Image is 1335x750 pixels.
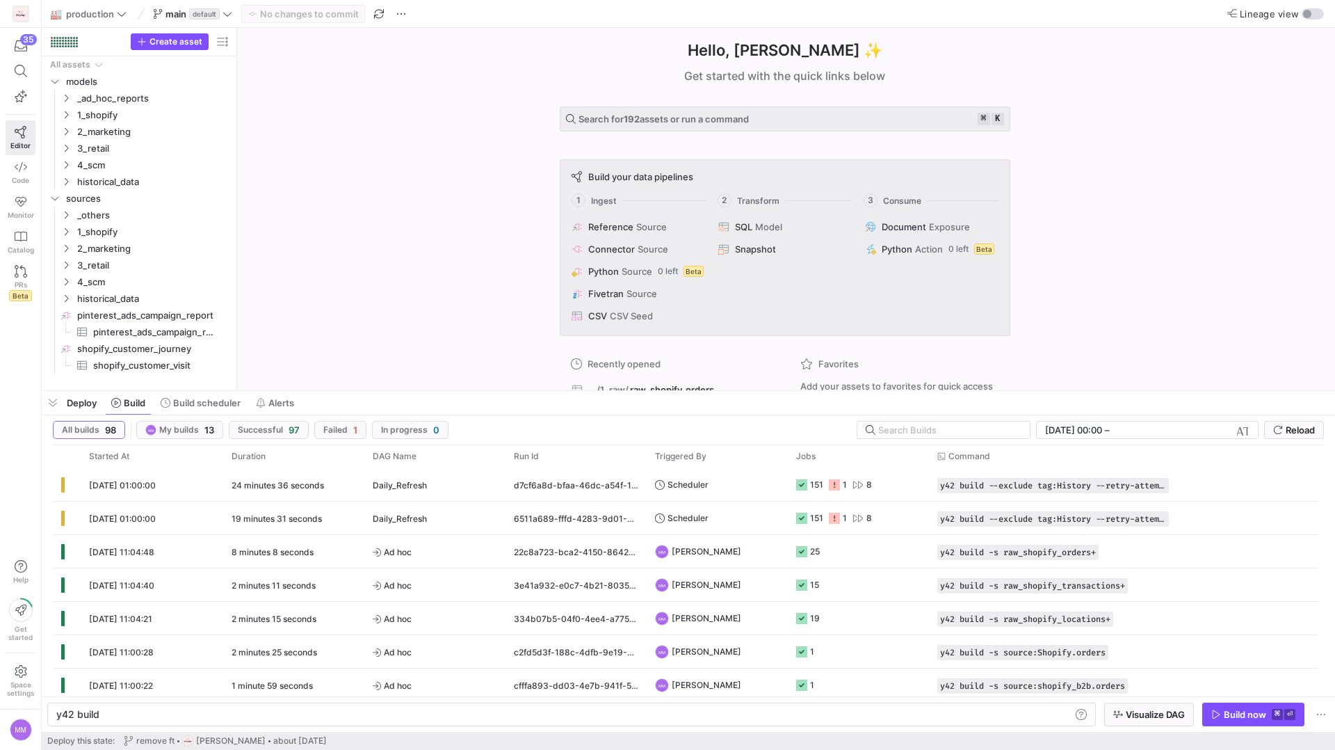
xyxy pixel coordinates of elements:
span: Beta [974,244,994,255]
div: MM [655,612,669,625]
div: MM [145,424,156,436]
div: MM [655,578,669,592]
div: Press SPACE to select this row. [47,190,231,207]
span: – [1105,424,1110,436]
div: MM [10,719,32,741]
button: FivetranSource [569,285,707,302]
span: Triggered By [655,452,706,461]
span: sources [66,191,229,207]
span: 0 left [658,266,678,276]
span: Catalog [8,246,34,254]
span: Document [882,221,926,232]
div: Press SPACE to select this row. [47,140,231,157]
div: Press SPACE to select this row. [47,56,231,73]
span: [DATE] 11:04:21 [89,614,152,624]
button: Successful97 [229,421,309,439]
span: y42 build -s raw_shopify_orders+ [940,548,1096,557]
span: Run Id [514,452,539,461]
span: Deploy this state: [47,736,115,746]
span: Failed [323,425,348,435]
button: Visualize DAG [1104,703,1194,726]
div: Press SPACE to select this row. [47,173,231,190]
button: Reload [1264,421,1324,439]
span: Create asset [149,37,202,47]
div: 22c8a723-bca2-4150-8642-86930f78c236 [505,535,647,568]
span: Jobs [796,452,816,461]
span: raw_shopify_orders [630,384,714,395]
button: Build scheduler [154,391,247,415]
div: Press SPACE to select this row. [53,568,1318,602]
span: [DATE] 11:04:48 [89,547,154,557]
span: models [66,74,229,90]
span: My builds [159,425,199,435]
span: Source [622,266,652,277]
span: Search for assets or run a command [578,113,749,125]
button: ConnectorSource [569,241,707,257]
span: Ad hoc [373,569,497,602]
button: All builds98 [53,421,125,439]
div: 151 [810,468,823,501]
kbd: ⏎ [1284,709,1295,720]
span: [PERSON_NAME] [672,635,741,668]
div: c2fd5d3f-188c-4dfb-9e19-2600704bed46 [505,635,647,668]
span: 97 [289,424,300,436]
strong: 192 [624,113,640,125]
div: 334b07b5-04f0-4ee4-a775-4f7bf1a071fc [505,602,647,635]
button: Create asset [131,33,209,50]
button: 35 [6,33,35,58]
h1: Hello, [PERSON_NAME] ✨ [688,39,882,62]
span: Deploy [67,397,97,408]
span: Source [626,288,657,299]
button: MMMy builds13 [136,421,223,439]
div: 8 [866,468,872,501]
span: Daily_Refresh [373,502,427,535]
div: Press SPACE to select this row. [47,357,231,374]
a: Code [6,155,35,190]
div: d7cf6a8d-bfaa-46dc-a54f-182f56d36855 [505,468,647,501]
div: Press SPACE to select this row. [53,669,1318,702]
span: Build scheduler [173,397,241,408]
div: MM [655,678,669,692]
span: pinterest_ads_campaign_report​​​​​​​​​ [93,324,215,340]
span: 2_marketing [77,124,229,140]
span: CSV [588,310,607,321]
button: PythonAction0 leftBeta [862,241,1001,257]
span: Duration [232,452,266,461]
span: Visualize DAG [1126,709,1185,720]
span: default [189,8,220,19]
div: Press SPACE to select this row. [47,106,231,123]
button: Getstarted [6,593,35,647]
span: CSV Seed [610,310,653,321]
a: Monitor [6,190,35,225]
div: 151 [810,502,823,534]
span: y42 build -s source:shopify_b2b.orders [940,681,1125,691]
button: Alerts [250,391,300,415]
div: 15 [810,568,819,601]
button: ReferenceSource [569,218,707,235]
span: [PERSON_NAME] [672,669,741,701]
span: historical_data [77,174,229,190]
input: Start datetime [1045,424,1102,436]
span: y42 build -s source:Shopify.orders [940,648,1106,657]
div: Press SPACE to select this row. [53,502,1318,535]
span: SQL [735,221,752,232]
span: In progress [381,425,428,435]
span: 13 [204,424,214,436]
span: All builds [62,425,99,435]
div: Press SPACE to select this row. [47,157,231,173]
div: Press SPACE to select this row. [47,340,231,357]
span: Ad hoc [373,536,497,568]
button: Snapshot [715,241,854,257]
span: y42 build -s raw_shopify_transactions+ [940,581,1125,591]
div: 1 [810,669,814,701]
div: MM [655,645,669,659]
span: [DATE] 01:00:00 [89,513,156,524]
div: 19 [810,602,820,635]
span: Ad hoc [373,636,497,669]
span: Help [12,575,29,584]
span: shopify_customer_journey​​​​​​​​ [77,341,229,357]
span: Get started [8,625,33,641]
span: y42 build -s raw_shopify_locations+ [940,614,1110,624]
span: DAG Name [373,452,416,461]
span: about [DATE] [273,736,327,746]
